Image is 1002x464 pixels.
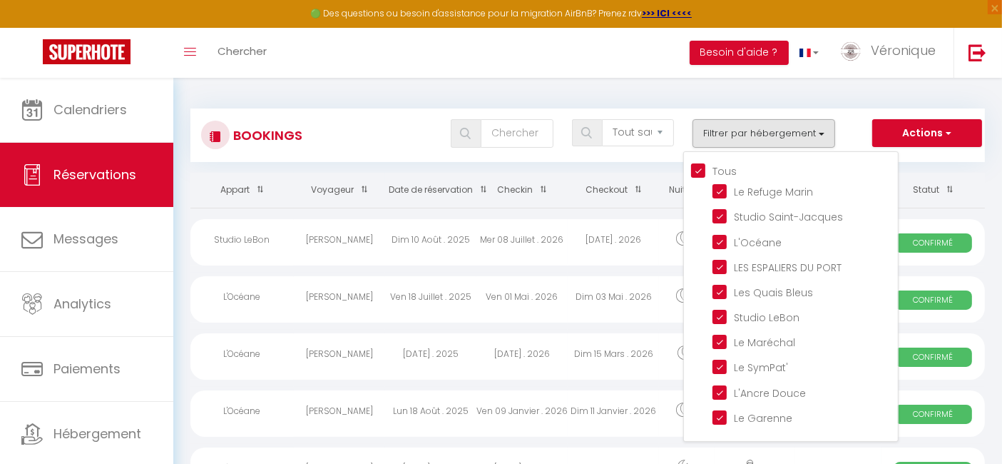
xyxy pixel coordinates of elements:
[871,41,936,59] span: Véronique
[190,173,294,208] th: Sort by rentals
[692,119,835,148] button: Filtrer par hébergement
[53,101,127,118] span: Calendriers
[476,173,568,208] th: Sort by checkin
[207,28,277,78] a: Chercher
[53,360,121,378] span: Paiements
[968,44,986,61] img: logout
[734,386,806,400] span: L'Ancre Douce
[53,230,118,248] span: Messages
[294,173,385,208] th: Sort by guest
[481,119,553,148] input: Chercher
[734,411,792,425] span: Le Garenne
[53,295,111,313] span: Analytics
[872,119,982,148] button: Actions
[642,7,692,19] a: >>> ICI <<<<
[829,28,954,78] a: ... Véronique
[218,44,267,59] span: Chercher
[385,173,476,208] th: Sort by booking date
[568,173,659,208] th: Sort by checkout
[734,236,782,250] span: L'Océane
[43,39,131,64] img: Super Booking
[53,425,141,443] span: Hébergement
[659,173,715,208] th: Sort by nights
[840,41,862,61] img: ...
[53,166,136,183] span: Réservations
[690,41,789,65] button: Besoin d'aide ?
[734,286,813,300] span: Les Quais Bleus
[881,173,985,208] th: Sort by status
[734,261,842,275] span: LES ESPALIERS DU PORT
[230,119,302,151] h3: Bookings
